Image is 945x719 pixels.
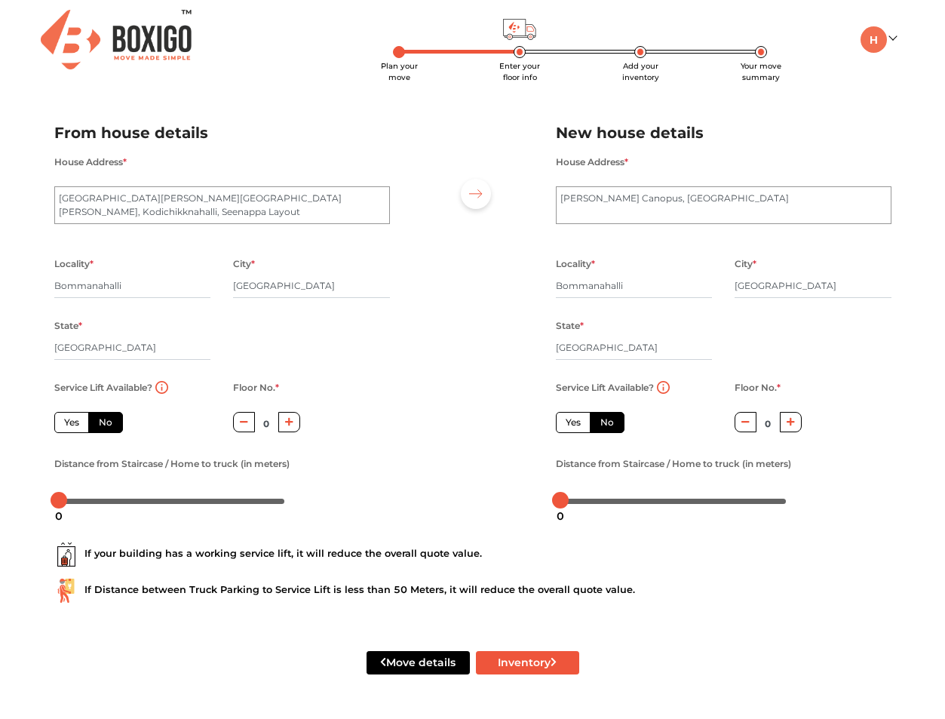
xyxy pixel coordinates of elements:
[54,454,290,474] label: Distance from Staircase / Home to truck (in meters)
[233,378,279,398] label: Floor No.
[622,61,659,82] span: Add your inventory
[556,454,791,474] label: Distance from Staircase / Home to truck (in meters)
[54,121,390,146] h2: From house details
[54,254,94,274] label: Locality
[54,579,891,603] div: If Distance between Truck Parking to Service Lift is less than 50 Meters, it will reduce the over...
[233,254,255,274] label: City
[476,651,579,674] button: Inventory
[367,651,470,674] button: Move details
[556,152,628,172] label: House Address
[556,254,595,274] label: Locality
[54,152,127,172] label: House Address
[54,316,82,336] label: State
[499,61,540,82] span: Enter your floor info
[551,503,570,529] div: 0
[88,412,123,433] label: No
[54,542,78,567] img: ...
[556,316,584,336] label: State
[381,61,418,82] span: Plan your move
[41,10,192,69] img: Boxigo
[54,542,891,567] div: If your building has a working service lift, it will reduce the overall quote value.
[54,378,152,398] label: Service Lift Available?
[556,412,591,433] label: Yes
[735,378,781,398] label: Floor No.
[49,503,69,529] div: 0
[54,579,78,603] img: ...
[556,378,654,398] label: Service Lift Available?
[741,61,781,82] span: Your move summary
[54,412,89,433] label: Yes
[590,412,624,433] label: No
[556,121,891,146] h2: New house details
[735,254,756,274] label: City
[54,186,390,224] textarea: [GEOGRAPHIC_DATA][PERSON_NAME][GEOGRAPHIC_DATA][PERSON_NAME], Kodichikknahalli, Seenappa Layout
[556,186,891,224] textarea: [PERSON_NAME] Canopus, [GEOGRAPHIC_DATA]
